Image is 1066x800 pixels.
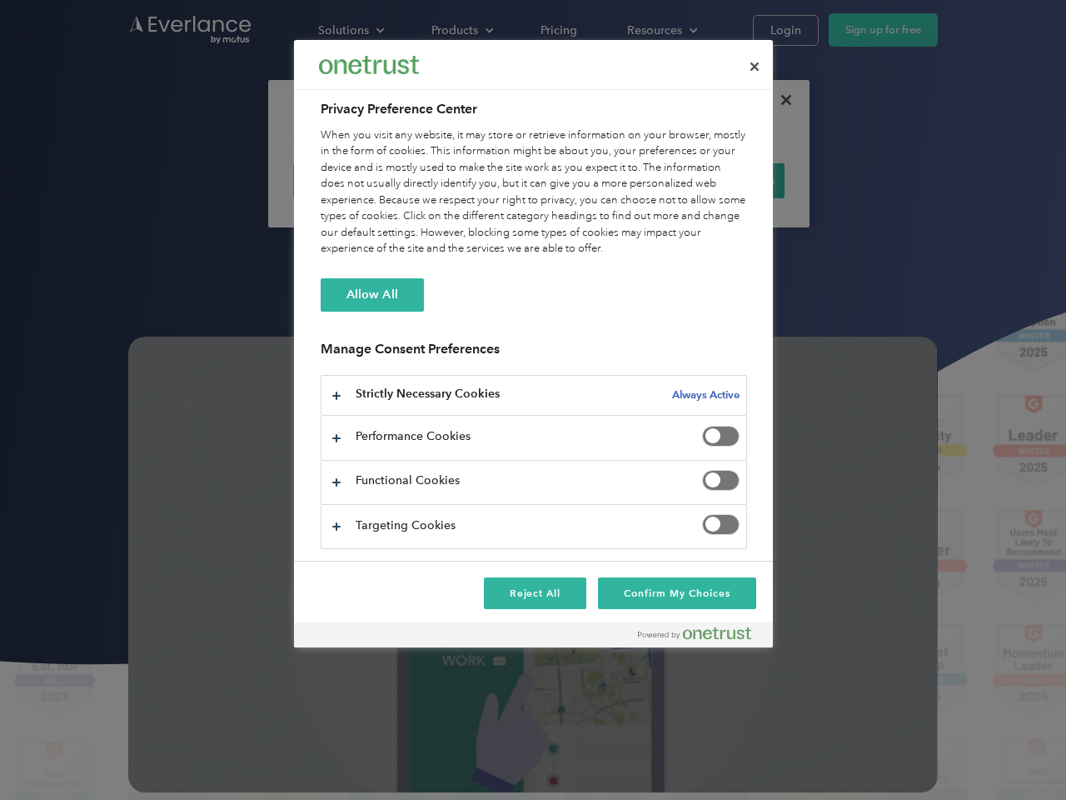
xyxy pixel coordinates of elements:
[638,627,751,640] img: Powered by OneTrust Opens in a new Tab
[321,341,747,367] h3: Manage Consent Preferences
[321,278,424,312] button: Allow All
[598,577,755,609] button: Confirm My Choices
[319,56,419,73] img: Everlance
[321,99,747,119] h2: Privacy Preference Center
[122,99,207,134] input: Submit
[319,48,419,82] div: Everlance
[638,627,765,647] a: Powered by OneTrust Opens in a new Tab
[736,48,773,85] button: Close
[294,40,773,647] div: Privacy Preference Center
[294,40,773,647] div: Preference center
[321,127,747,257] div: When you visit any website, it may store or retrieve information on your browser, mostly in the f...
[484,577,587,609] button: Reject All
